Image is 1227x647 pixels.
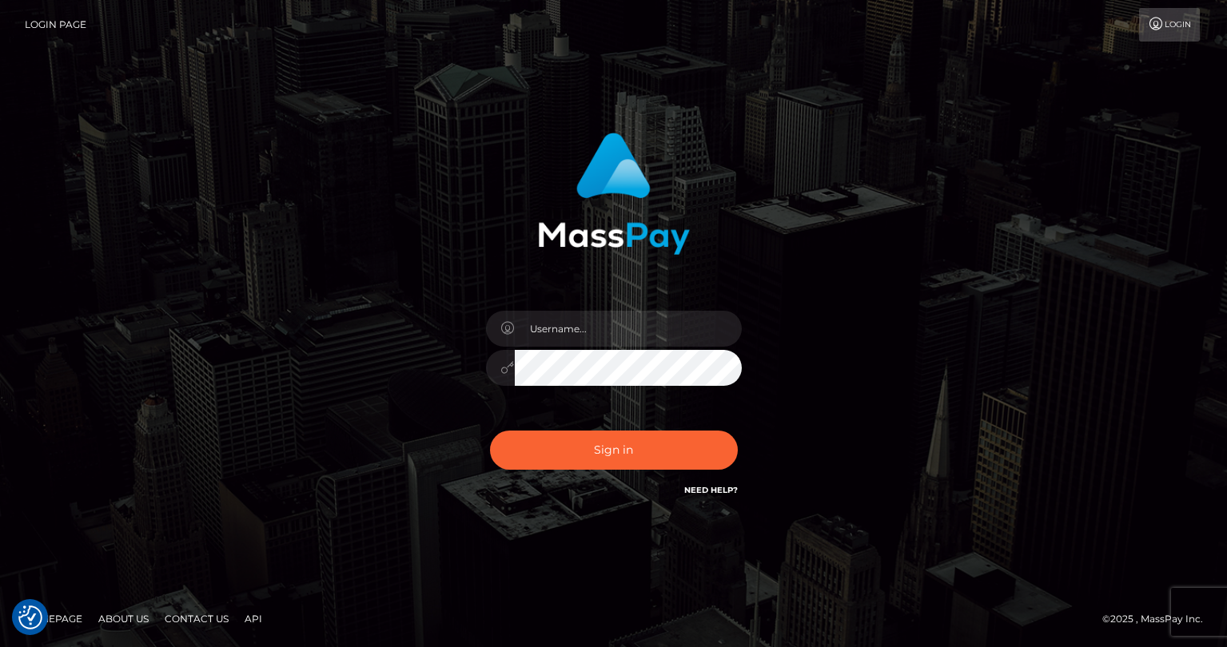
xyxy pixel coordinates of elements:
input: Username... [515,311,742,347]
div: © 2025 , MassPay Inc. [1102,610,1215,628]
a: Login Page [25,8,86,42]
a: API [238,606,269,631]
img: Revisit consent button [18,605,42,629]
button: Sign in [490,431,738,470]
a: About Us [92,606,155,631]
img: MassPay Login [538,133,690,255]
a: Login [1139,8,1200,42]
a: Homepage [18,606,89,631]
button: Consent Preferences [18,605,42,629]
a: Contact Us [158,606,235,631]
a: Need Help? [684,485,738,495]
